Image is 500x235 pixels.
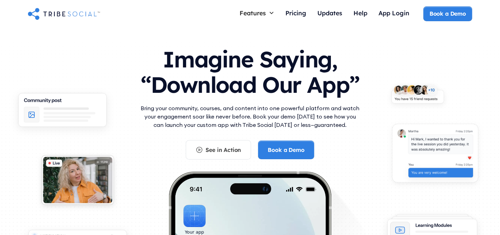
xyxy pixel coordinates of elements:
[10,87,115,137] img: An illustration of Community Feed
[240,9,266,17] div: Features
[186,140,251,160] a: See in Action
[373,6,415,21] a: App Login
[378,9,409,17] div: App Login
[285,9,306,17] div: Pricing
[139,104,361,129] p: Bring your community, courses, and content into one powerful platform and watch your engagement s...
[28,7,100,21] a: home
[139,40,361,101] h1: Imagine Saying, “Download Our App”
[312,6,348,21] a: Updates
[234,6,280,19] div: Features
[385,80,450,111] img: An illustration of New friends requests
[35,151,120,213] img: An illustration of Live video
[206,146,241,154] div: See in Action
[280,6,312,21] a: Pricing
[353,9,367,17] div: Help
[385,119,485,191] img: An illustration of chat
[317,9,342,17] div: Updates
[258,140,314,159] a: Book a Demo
[423,6,472,21] a: Book a Demo
[348,6,373,21] a: Help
